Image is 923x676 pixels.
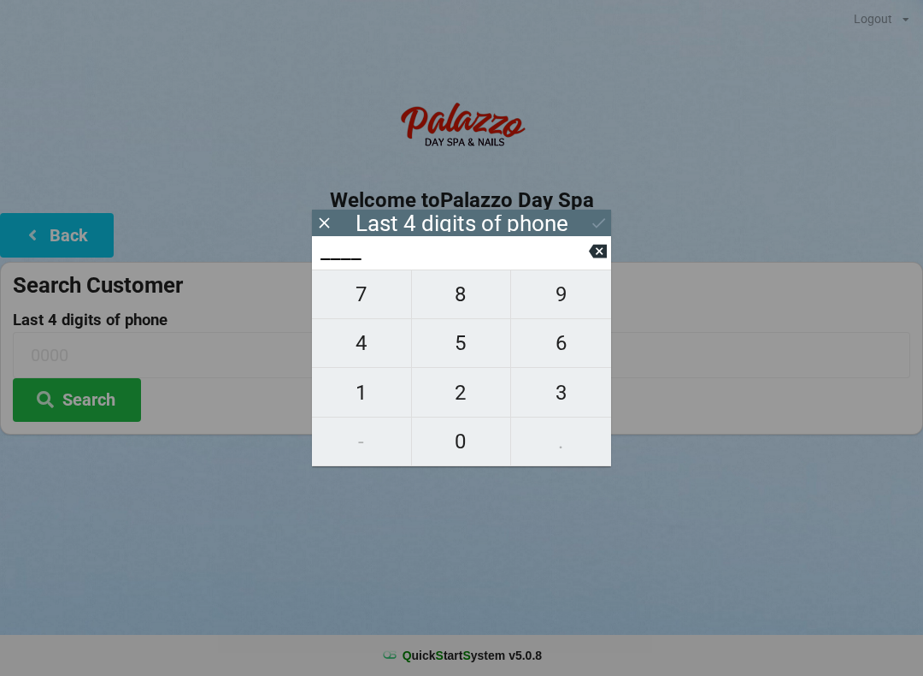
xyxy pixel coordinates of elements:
button: 9 [511,270,611,319]
span: 8 [412,276,511,312]
div: Last 4 digits of phone [356,215,568,232]
span: 5 [412,325,511,361]
button: 3 [511,368,611,417]
button: 7 [312,270,412,319]
button: 0 [412,418,512,466]
button: 4 [312,319,412,368]
span: 3 [511,375,611,411]
button: 8 [412,270,512,319]
span: 9 [511,276,611,312]
span: 2 [412,375,511,411]
span: 6 [511,325,611,361]
button: 2 [412,368,512,417]
span: 1 [312,375,411,411]
span: 7 [312,276,411,312]
span: 0 [412,424,511,460]
button: 1 [312,368,412,417]
button: 5 [412,319,512,368]
span: 4 [312,325,411,361]
button: 6 [511,319,611,368]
